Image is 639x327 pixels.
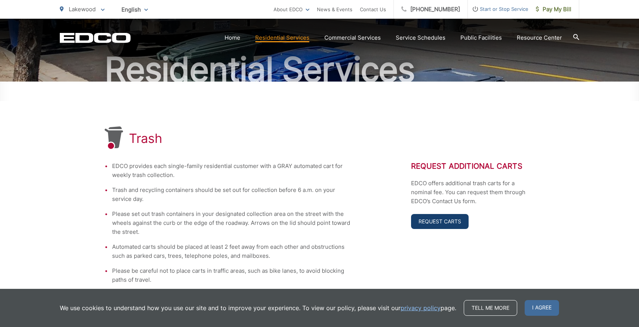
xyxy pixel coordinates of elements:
p: EDCO offers additional trash carts for a nominal fee. You can request them through EDCO’s Contact... [411,179,534,206]
li: EDCO provides each single-family residential customer with a GRAY automated cart for weekly trash... [112,162,351,180]
li: Automated carts should be placed at least 2 feet away from each other and obstructions such as pa... [112,242,351,260]
a: Public Facilities [460,33,502,42]
h2: Residential Services [60,51,579,88]
span: Lakewood [69,6,96,13]
a: Home [225,33,240,42]
li: Please set out trash containers in your designated collection area on the street with the wheels ... [112,210,351,236]
a: About EDCO [274,5,309,14]
a: privacy policy [401,303,441,312]
a: Contact Us [360,5,386,14]
a: Tell me more [464,300,517,316]
a: Resource Center [517,33,562,42]
a: Commercial Services [324,33,381,42]
h1: Trash [129,131,162,146]
a: Service Schedules [396,33,445,42]
li: Trash and recycling containers should be set out for collection before 6 a.m. on your service day. [112,186,351,204]
a: Residential Services [255,33,309,42]
a: News & Events [317,5,352,14]
span: English [116,3,154,16]
h2: Request Additional Carts [411,162,534,171]
a: Request Carts [411,214,469,229]
a: EDCD logo. Return to the homepage. [60,33,131,43]
p: We use cookies to understand how you use our site and to improve your experience. To view our pol... [60,303,456,312]
span: Pay My Bill [536,5,571,14]
li: Please be careful not to place carts in traffic areas, such as bike lanes, to avoid blocking path... [112,266,351,284]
